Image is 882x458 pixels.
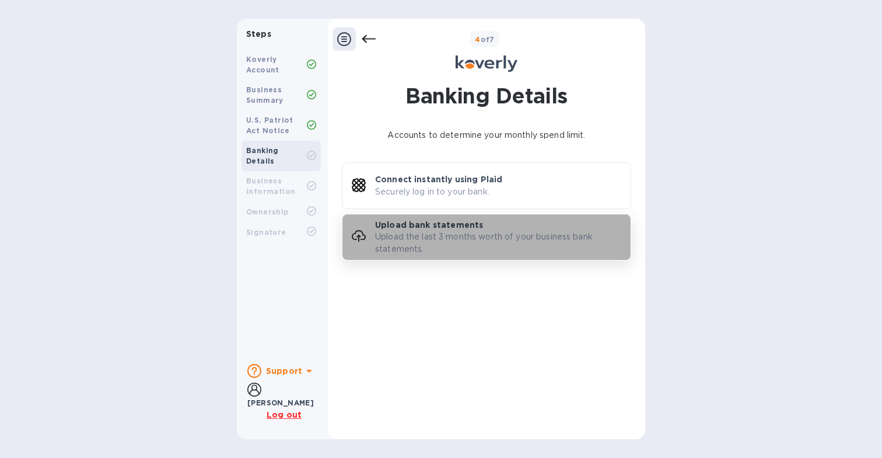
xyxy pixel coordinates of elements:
[246,176,295,196] b: Business Information
[346,129,626,141] p: Accounts to determine your monthly spend limit.
[246,228,286,237] b: Signature
[246,85,283,105] b: Business Summary
[246,146,279,165] b: Banking Details
[375,174,502,185] p: Connect instantly using Plaid
[475,35,495,44] b: of 7
[267,410,302,419] u: Log out
[246,116,293,135] b: U.S. Patriot Act Notice
[375,231,631,255] p: Upload the last 3 months worth of your business bank statements.
[342,214,631,261] button: Upload bank statementsUpload the last 3 months worth of your business bank statements.
[352,178,366,192] img: plaid_logo.16242308c5f8cf32a3375a5339ed4687.svg
[246,55,279,74] b: Koverly Account
[342,162,631,209] button: Connect instantly using PlaidSecurely log in to your bank.
[352,229,366,243] img: upload_new.855ed31ffd3710d990c3512541fac9e6.svg
[246,29,271,39] b: Steps
[375,186,489,198] p: Securely log in to your bank.
[475,35,480,44] span: 4
[405,81,568,110] h1: Banking Details
[247,398,314,407] b: [PERSON_NAME]
[266,366,302,376] b: Support
[375,219,483,231] p: Upload bank statements
[246,207,289,216] b: Ownership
